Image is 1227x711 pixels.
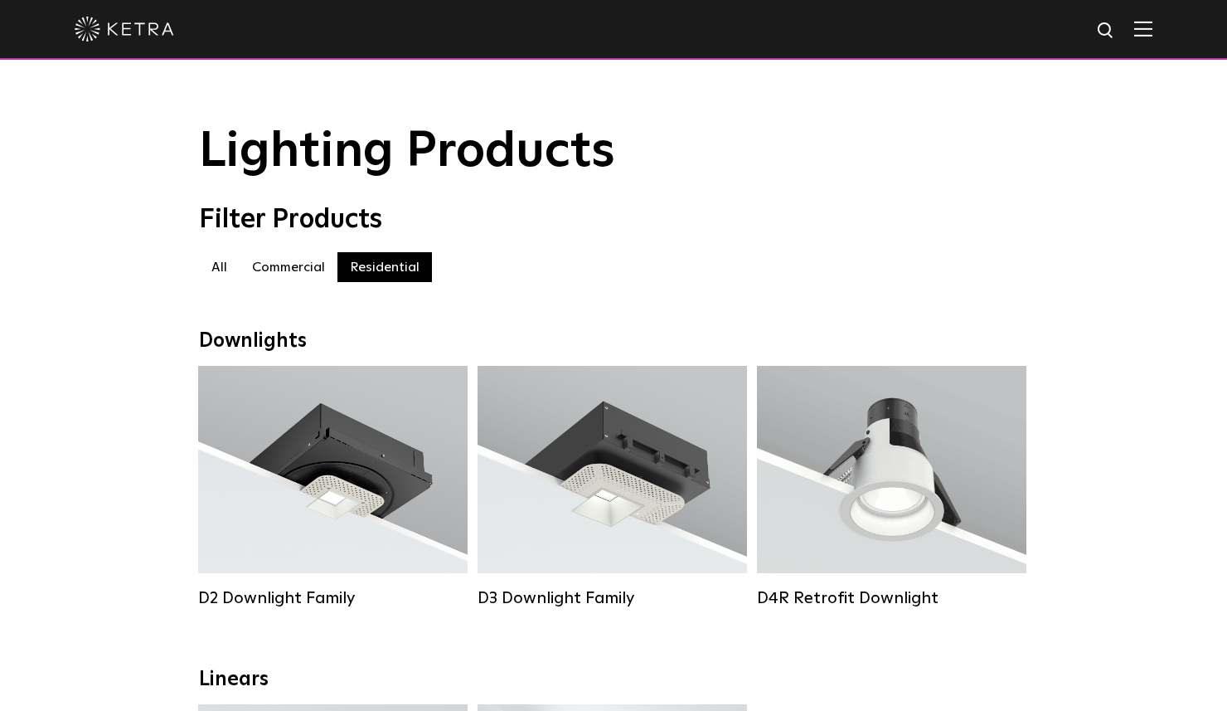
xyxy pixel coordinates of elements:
[1096,21,1117,41] img: search icon
[757,588,1026,608] div: D4R Retrofit Downlight
[199,127,615,177] span: Lighting Products
[198,588,468,608] div: D2 Downlight Family
[240,252,337,282] label: Commercial
[478,588,747,608] div: D3 Downlight Family
[199,252,240,282] label: All
[75,17,174,41] img: ketra-logo-2019-white
[199,329,1028,353] div: Downlights
[198,366,468,612] a: D2 Downlight Family Lumen Output:1200Colors:White / Black / Gloss Black / Silver / Bronze / Silve...
[1134,21,1152,37] img: Hamburger%20Nav.svg
[757,366,1026,612] a: D4R Retrofit Downlight Lumen Output:800Colors:White / BlackBeam Angles:15° / 25° / 40° / 60°Watta...
[478,366,747,612] a: D3 Downlight Family Lumen Output:700 / 900 / 1100Colors:White / Black / Silver / Bronze / Paintab...
[199,668,1028,692] div: Linears
[337,252,432,282] label: Residential
[199,204,1028,236] div: Filter Products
